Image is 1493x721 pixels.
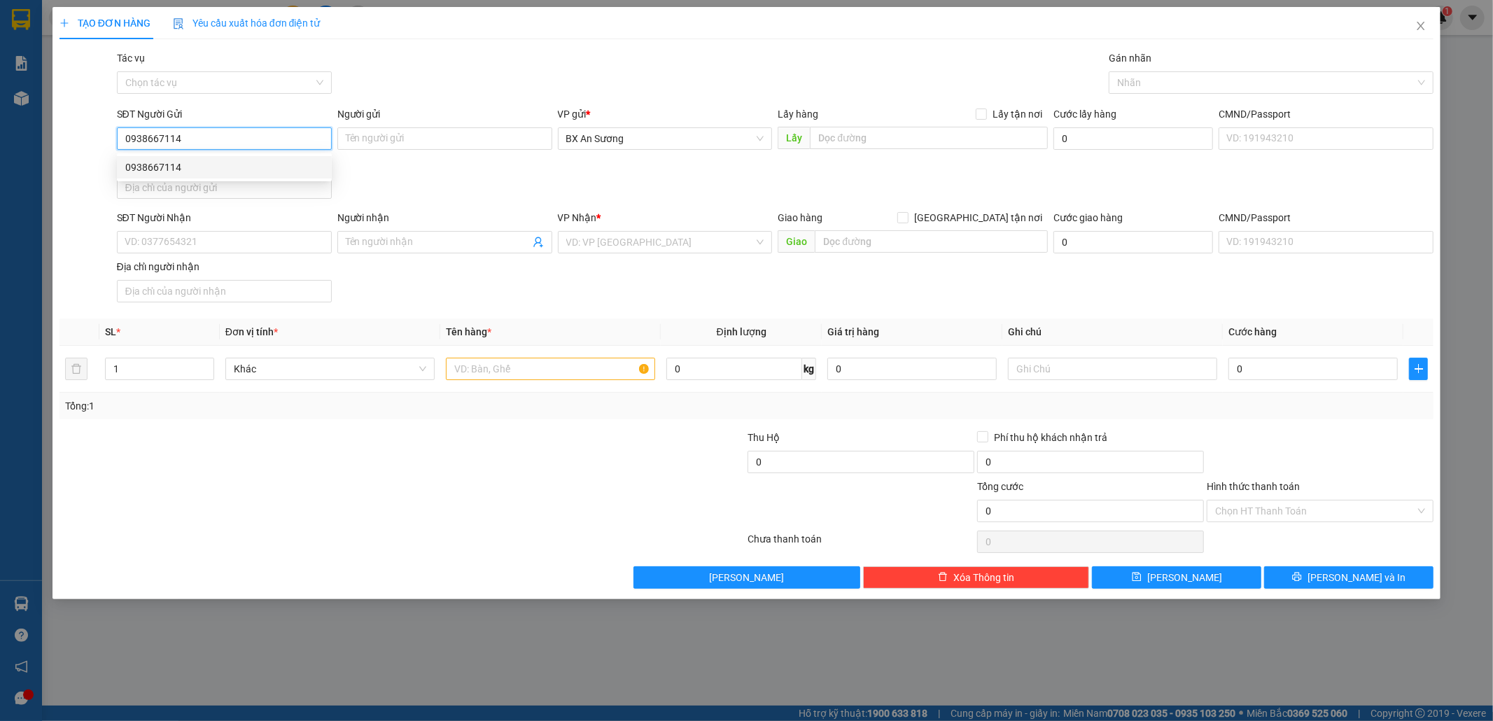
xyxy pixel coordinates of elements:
input: Ghi Chú [1008,358,1217,380]
input: Cước lấy hàng [1053,127,1213,150]
button: plus [1409,358,1428,380]
div: SĐT Người Gửi [117,106,332,122]
div: Người nhận [337,210,552,225]
label: Gán nhãn [1109,52,1151,64]
span: plus [1410,363,1427,374]
div: SĐT Người Nhận [117,210,332,225]
div: CMND/Passport [1219,210,1434,225]
span: VP Nhận [558,212,597,223]
input: Cước giao hàng [1053,231,1213,253]
div: 0938667114 [117,156,332,178]
span: Xóa Thông tin [953,570,1014,585]
span: close [1415,20,1427,31]
span: Lấy tận nơi [987,106,1048,122]
button: deleteXóa Thông tin [863,566,1090,589]
span: Đơn vị tính [225,326,278,337]
span: Cước hàng [1228,326,1277,337]
img: icon [173,18,184,29]
span: Lấy hàng [778,108,818,120]
div: Người gửi [337,106,552,122]
div: VP gửi [558,106,773,122]
input: Địa chỉ của người nhận [117,280,332,302]
span: save [1132,572,1142,583]
input: Dọc đường [810,127,1048,149]
input: Dọc đường [815,230,1048,253]
span: Giao [778,230,815,253]
span: user-add [533,237,544,248]
th: Ghi chú [1002,318,1223,346]
span: [PERSON_NAME] [709,570,784,585]
label: Cước giao hàng [1053,212,1123,223]
button: delete [65,358,87,380]
span: Lấy [778,127,810,149]
span: SL [105,326,116,337]
label: Cước lấy hàng [1053,108,1116,120]
span: Tổng cước [977,481,1023,492]
div: Tổng: 1 [65,398,576,414]
span: plus [59,18,69,28]
span: Giao hàng [778,212,822,223]
span: BX An Sương [566,128,764,149]
label: Tác vụ [117,52,145,64]
input: 0 [827,358,997,380]
input: Địa chỉ của người gửi [117,176,332,199]
span: Giá trị hàng [827,326,879,337]
span: delete [938,572,948,583]
div: CMND/Passport [1219,106,1434,122]
button: printer[PERSON_NAME] và In [1264,566,1434,589]
span: Khác [234,358,426,379]
span: Yêu cầu xuất hóa đơn điện tử [173,17,321,29]
button: [PERSON_NAME] [633,566,860,589]
span: [PERSON_NAME] [1147,570,1222,585]
span: Thu Hộ [748,432,780,443]
span: Định lượng [717,326,766,337]
span: Tên hàng [446,326,491,337]
div: Địa chỉ người nhận [117,259,332,274]
button: Close [1401,7,1441,46]
input: VD: Bàn, Ghế [446,358,655,380]
button: save[PERSON_NAME] [1092,566,1261,589]
div: Chưa thanh toán [747,531,976,556]
span: Phí thu hộ khách nhận trả [988,430,1113,445]
span: [GEOGRAPHIC_DATA] tận nơi [909,210,1048,225]
div: 0938667114 [125,160,323,175]
span: TẠO ĐƠN HÀNG [59,17,150,29]
span: [PERSON_NAME] và In [1308,570,1406,585]
span: printer [1292,572,1302,583]
span: kg [802,358,816,380]
label: Hình thức thanh toán [1207,481,1300,492]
